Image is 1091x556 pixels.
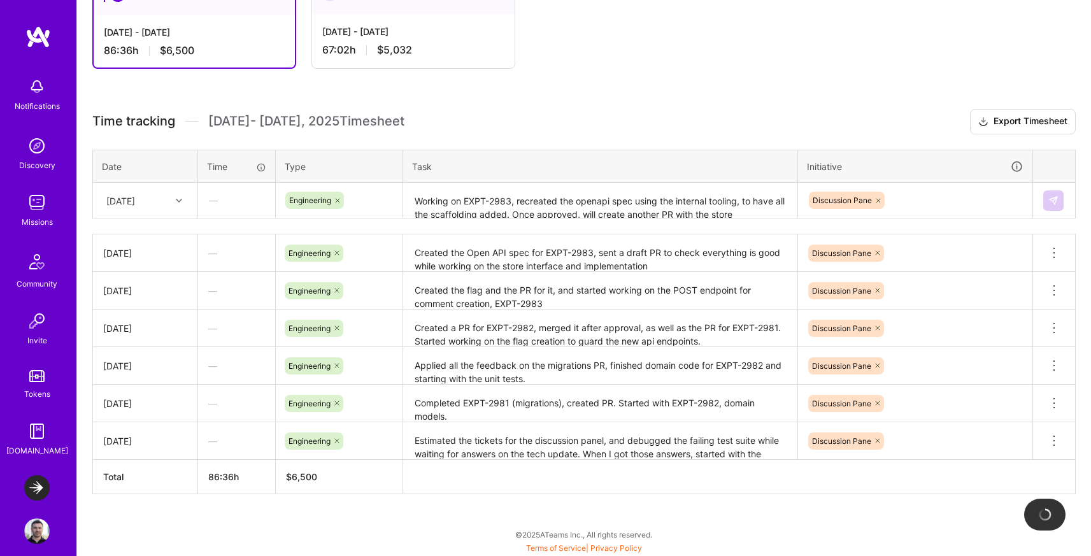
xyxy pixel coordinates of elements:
[103,397,187,410] div: [DATE]
[970,109,1076,134] button: Export Timesheet
[27,334,47,347] div: Invite
[76,518,1091,550] div: © 2025 ATeams Inc., All rights reserved.
[289,436,331,446] span: Engineering
[404,424,796,459] textarea: Estimated the tickets for the discussion panel, and debugged the failing test suite while waiting...
[276,150,403,183] th: Type
[289,248,331,258] span: Engineering
[93,460,198,494] th: Total
[812,436,871,446] span: Discussion Pane
[812,399,871,408] span: Discussion Pane
[103,246,187,260] div: [DATE]
[103,434,187,448] div: [DATE]
[404,184,796,218] textarea: Working on EXPT-2983, recreated the openapi spec using the internal tooling, to have all the scaf...
[198,349,275,383] div: —
[812,361,871,371] span: Discussion Pane
[24,475,50,501] img: LaunchDarkly: Experimentation Delivery Team
[1038,507,1053,522] img: loading
[403,150,798,183] th: Task
[590,543,642,553] a: Privacy Policy
[21,518,53,544] a: User Avatar
[812,248,871,258] span: Discussion Pane
[22,246,52,277] img: Community
[526,543,586,553] a: Terms of Service
[104,44,285,57] div: 86:36 h
[15,99,60,113] div: Notifications
[24,74,50,99] img: bell
[978,115,988,129] i: icon Download
[198,424,275,458] div: —
[322,43,504,57] div: 67:02 h
[24,387,50,401] div: Tokens
[93,150,198,183] th: Date
[207,160,266,173] div: Time
[19,159,55,172] div: Discovery
[21,475,53,501] a: LaunchDarkly: Experimentation Delivery Team
[199,183,275,217] div: —
[24,418,50,444] img: guide book
[404,311,796,346] textarea: Created a PR for EXPT-2982, merged it after approval, as well as the PR for EXPT-2981. Started wo...
[404,273,796,308] textarea: Created the flag and the PR for it, and started working on the POST endpoint for comment creation...
[24,308,50,334] img: Invite
[198,460,276,494] th: 86:36h
[208,113,404,129] span: [DATE] - [DATE] , 2025 Timesheet
[404,386,796,421] textarea: Completed EXPT-2981 (migrations), created PR. Started with EXPT-2982, domain models.
[104,25,285,39] div: [DATE] - [DATE]
[17,277,57,290] div: Community
[289,286,331,296] span: Engineering
[812,324,871,333] span: Discussion Pane
[322,25,504,38] div: [DATE] - [DATE]
[198,387,275,420] div: —
[103,284,187,297] div: [DATE]
[25,25,51,48] img: logo
[24,190,50,215] img: teamwork
[289,324,331,333] span: Engineering
[276,460,403,494] th: $6,500
[106,194,135,207] div: [DATE]
[813,196,872,205] span: Discussion Pane
[6,444,68,457] div: [DOMAIN_NAME]
[29,370,45,382] img: tokens
[526,543,642,553] span: |
[289,399,331,408] span: Engineering
[1043,190,1065,211] div: null
[198,274,275,308] div: —
[92,113,175,129] span: Time tracking
[160,44,194,57] span: $6,500
[404,236,796,271] textarea: Created the Open API spec for EXPT-2983, sent a draft PR to check everything is good while workin...
[198,311,275,345] div: —
[807,159,1023,174] div: Initiative
[103,322,187,335] div: [DATE]
[377,43,412,57] span: $5,032
[24,518,50,544] img: User Avatar
[289,361,331,371] span: Engineering
[198,236,275,270] div: —
[176,197,182,204] i: icon Chevron
[1048,196,1059,206] img: Submit
[24,133,50,159] img: discovery
[812,286,871,296] span: Discussion Pane
[289,196,331,205] span: Engineering
[22,215,53,229] div: Missions
[103,359,187,373] div: [DATE]
[404,348,796,383] textarea: Applied all the feedback on the migrations PR, finished domain code for EXPT-2982 and starting wi...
